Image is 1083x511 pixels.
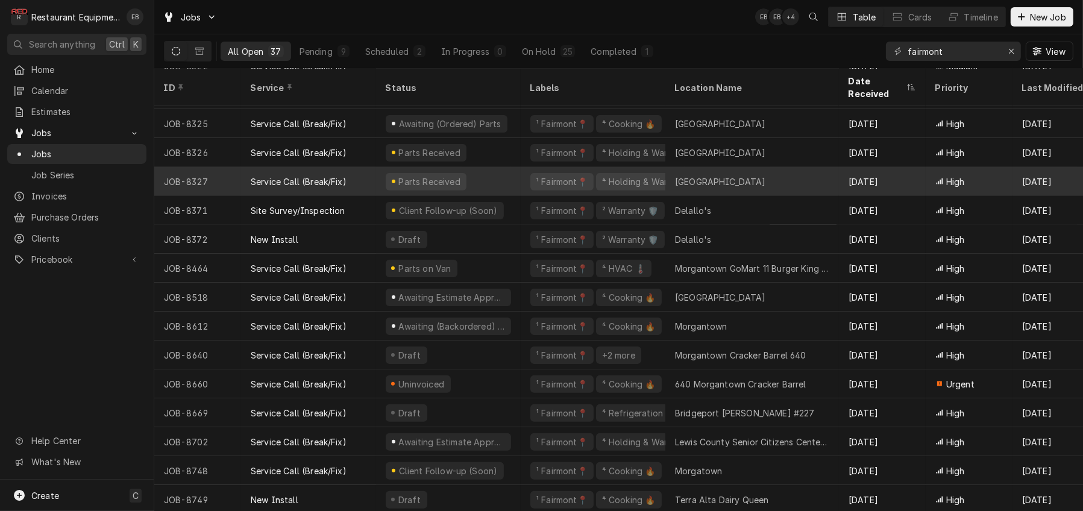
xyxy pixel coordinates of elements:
[397,436,506,448] div: Awaiting Estimate Approval
[675,349,806,362] div: Morgantown Cracker Barrel 640
[7,186,146,206] a: Invoices
[7,431,146,451] a: Go to Help Center
[397,204,498,217] div: Client Follow-up (Soon)
[154,167,241,196] div: JOB-8327
[601,118,657,130] div: ⁴ Cooking 🔥
[601,204,660,217] div: ² Warranty 🛡️
[535,204,589,217] div: ¹ Fairmont📍
[769,8,786,25] div: Emily Bird's Avatar
[7,34,146,55] button: Search anythingCtrlK
[535,175,589,188] div: ¹ Fairmont📍
[1011,7,1073,27] button: New Job
[849,75,904,100] div: Date Received
[853,11,876,24] div: Table
[31,253,122,266] span: Pricebook
[675,494,769,506] div: Terra Alta Dairy Queen
[601,146,700,159] div: ⁴ Holding & Warming ♨️
[946,407,965,419] span: High
[839,109,926,138] div: [DATE]
[946,262,965,275] span: High
[530,81,656,94] div: Labels
[946,146,965,159] span: High
[601,320,657,333] div: ⁴ Cooking 🔥
[839,456,926,485] div: [DATE]
[251,146,347,159] div: Service Call (Break/Fix)
[675,320,727,333] div: Morgantown
[133,489,139,502] span: C
[228,45,263,58] div: All Open
[1026,42,1073,61] button: View
[251,494,298,506] div: New Install
[946,118,965,130] span: High
[154,312,241,340] div: JOB-8612
[31,127,122,139] span: Jobs
[340,45,347,58] div: 9
[397,407,422,419] div: Draft
[127,8,143,25] div: Emily Bird's Avatar
[946,320,965,333] span: High
[601,494,657,506] div: ⁴ Cooking 🔥
[7,249,146,269] a: Go to Pricebook
[251,465,347,477] div: Service Call (Break/Fix)
[535,233,589,246] div: ¹ Fairmont📍
[675,233,711,246] div: Delallo's
[7,165,146,185] a: Job Series
[497,45,504,58] div: 0
[946,465,965,477] span: High
[946,378,975,390] span: Urgent
[397,291,506,304] div: Awaiting Estimate Approval
[675,146,766,159] div: [GEOGRAPHIC_DATA]
[251,204,345,217] div: Site Survey/Inspection
[386,81,509,94] div: Status
[416,45,423,58] div: 2
[535,436,589,448] div: ¹ Fairmont📍
[31,434,139,447] span: Help Center
[251,81,364,94] div: Service
[397,175,462,188] div: Parts Received
[251,233,298,246] div: New Install
[154,398,241,427] div: JOB-8669
[535,494,589,506] div: ¹ Fairmont📍
[839,283,926,312] div: [DATE]
[31,105,140,118] span: Estimates
[804,7,823,27] button: Open search
[31,148,140,160] span: Jobs
[127,8,143,25] div: EB
[154,369,241,398] div: JOB-8660
[675,465,722,477] div: Morgatown
[522,45,556,58] div: On Hold
[839,196,926,225] div: [DATE]
[675,262,829,275] div: Morgantown GoMart 11 Burger King 26100
[251,262,347,275] div: Service Call (Break/Fix)
[946,175,965,188] span: High
[675,81,827,94] div: Location Name
[675,378,806,390] div: 640 Morgantown Cracker Barrel
[644,45,651,58] div: 1
[755,8,772,25] div: EB
[154,456,241,485] div: JOB-8748
[397,118,502,130] div: Awaiting (Ordered) Parts
[31,84,140,97] span: Calendar
[133,38,139,51] span: K
[397,494,422,506] div: Draft
[271,45,281,58] div: 37
[839,398,926,427] div: [DATE]
[31,456,139,468] span: What's New
[397,233,422,246] div: Draft
[441,45,489,58] div: In Progress
[31,190,140,202] span: Invoices
[397,378,446,390] div: Uninvoiced
[365,45,409,58] div: Scheduled
[839,369,926,398] div: [DATE]
[563,45,573,58] div: 25
[946,436,965,448] span: High
[839,138,926,167] div: [DATE]
[675,175,766,188] div: [GEOGRAPHIC_DATA]
[675,204,711,217] div: Delallo's
[154,340,241,369] div: JOB-8640
[154,109,241,138] div: JOB-8325
[154,138,241,167] div: JOB-8326
[535,349,589,362] div: ¹ Fairmont📍
[31,63,140,76] span: Home
[908,42,998,61] input: Keyword search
